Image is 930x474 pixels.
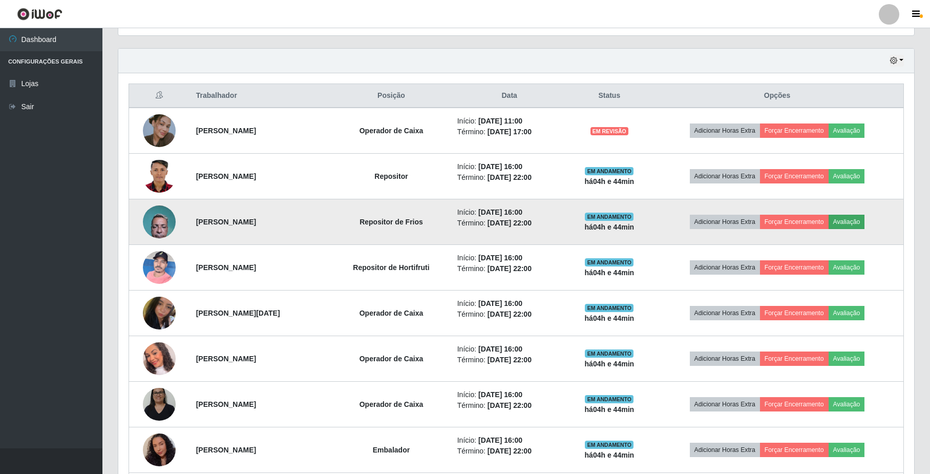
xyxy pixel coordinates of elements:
time: [DATE] 22:00 [488,173,532,181]
button: Forçar Encerramento [760,215,829,229]
time: [DATE] 16:00 [478,254,522,262]
span: EM ANDAMENTO [585,213,633,221]
li: Início: [457,435,562,446]
strong: Repositor de Hortifruti [353,263,429,272]
strong: Embalador [373,446,410,454]
span: EM ANDAMENTO [585,304,633,312]
li: Término: [457,400,562,411]
span: EM ANDAMENTO [585,258,633,266]
strong: há 04 h e 44 min [585,405,635,414]
button: Adicionar Horas Extra [690,215,760,229]
time: [DATE] 16:00 [478,299,522,307]
button: Forçar Encerramento [760,397,829,411]
button: Avaliação [829,260,865,275]
li: Início: [457,253,562,263]
time: [DATE] 22:00 [488,264,532,273]
time: [DATE] 22:00 [488,447,532,455]
strong: há 04 h e 44 min [585,223,635,231]
strong: Repositor de Frios [360,218,423,226]
li: Término: [457,263,562,274]
strong: Repositor [374,172,408,180]
strong: [PERSON_NAME] [196,127,256,135]
button: Adicionar Horas Extra [690,397,760,411]
time: [DATE] 22:00 [488,219,532,227]
li: Início: [457,344,562,355]
button: Avaliação [829,215,865,229]
li: Início: [457,116,562,127]
strong: há 04 h e 44 min [585,269,635,277]
button: Adicionar Horas Extra [690,169,760,183]
span: EM ANDAMENTO [585,441,633,449]
span: EM ANDAMENTO [585,349,633,358]
strong: há 04 h e 44 min [585,177,635,186]
img: CoreUI Logo [17,8,62,20]
button: Avaliação [829,169,865,183]
strong: há 04 h e 44 min [585,360,635,368]
button: Adicionar Horas Extra [690,443,760,457]
strong: [PERSON_NAME] [196,218,256,226]
img: 1741988407849.jpeg [143,200,176,243]
button: Forçar Encerramento [760,169,829,183]
button: Avaliação [829,443,865,457]
time: [DATE] 22:00 [488,401,532,409]
img: 1753296559045.jpeg [143,340,176,378]
th: Status [568,84,651,108]
button: Adicionar Horas Extra [690,123,760,138]
button: Forçar Encerramento [760,306,829,320]
button: Forçar Encerramento [760,352,829,366]
li: Término: [457,127,562,137]
strong: [PERSON_NAME] [196,446,256,454]
li: Término: [457,446,562,457]
li: Início: [457,389,562,400]
strong: há 04 h e 44 min [585,314,635,322]
button: Adicionar Horas Extra [690,260,760,275]
time: [DATE] 22:00 [488,310,532,318]
img: 1756729068412.jpeg [143,382,176,426]
time: [DATE] 16:00 [478,162,522,171]
button: Avaliação [829,352,865,366]
time: [DATE] 11:00 [478,117,522,125]
th: Trabalhador [190,84,332,108]
th: Opções [651,84,904,108]
img: 1747535956967.jpeg [143,153,176,199]
li: Término: [457,355,562,365]
strong: [PERSON_NAME][DATE] [196,309,280,317]
strong: Operador de Caixa [360,309,424,317]
span: EM REVISÃO [590,127,628,135]
img: 1735860830923.jpeg [143,245,176,289]
time: [DATE] 16:00 [478,436,522,444]
time: [DATE] 17:00 [488,128,532,136]
li: Início: [457,298,562,309]
span: EM ANDAMENTO [585,395,633,403]
li: Início: [457,161,562,172]
li: Início: [457,207,562,218]
li: Término: [457,172,562,183]
strong: Operador de Caixa [360,127,424,135]
img: 1737905263534.jpeg [143,292,176,335]
time: [DATE] 16:00 [478,390,522,399]
time: [DATE] 22:00 [488,356,532,364]
button: Adicionar Horas Extra [690,306,760,320]
button: Adicionar Horas Extra [690,352,760,366]
time: [DATE] 16:00 [478,208,522,216]
strong: [PERSON_NAME] [196,355,256,363]
button: Avaliação [829,397,865,411]
strong: [PERSON_NAME] [196,400,256,408]
li: Término: [457,309,562,320]
img: 1748117584885.jpeg [143,101,176,160]
th: Posição [331,84,451,108]
span: EM ANDAMENTO [585,167,633,175]
img: 1753371469357.jpeg [143,429,176,471]
button: Forçar Encerramento [760,443,829,457]
th: Data [451,84,568,108]
strong: Operador de Caixa [360,400,424,408]
strong: [PERSON_NAME] [196,263,256,272]
strong: [PERSON_NAME] [196,172,256,180]
button: Avaliação [829,123,865,138]
strong: Operador de Caixa [360,355,424,363]
button: Forçar Encerramento [760,260,829,275]
button: Avaliação [829,306,865,320]
time: [DATE] 16:00 [478,345,522,353]
li: Término: [457,218,562,229]
strong: há 04 h e 44 min [585,451,635,459]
